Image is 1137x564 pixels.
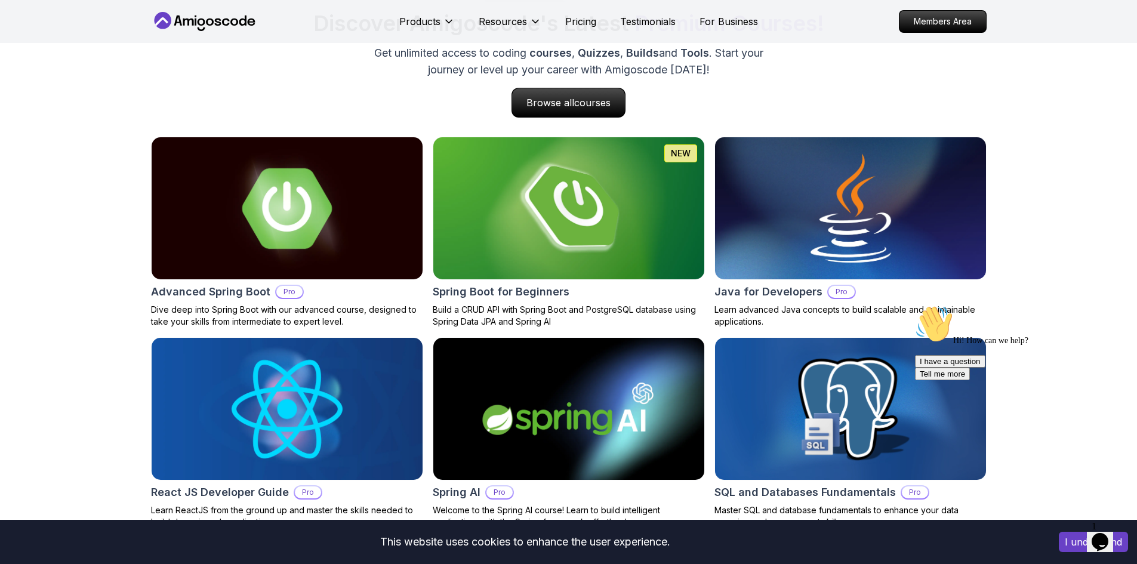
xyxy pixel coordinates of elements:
[714,504,987,528] p: Master SQL and database fundamentals to enhance your data querying and management skills.
[399,14,455,38] button: Products
[9,529,1041,555] div: This website uses cookies to enhance the user experience.
[671,147,691,159] p: NEW
[5,67,60,80] button: Tell me more
[433,137,705,328] a: Spring Boot for Beginners cardNEWSpring Boot for BeginnersBuild a CRUD API with Spring Boot and P...
[899,10,987,33] a: Members Area
[151,137,423,328] a: Advanced Spring Boot cardAdvanced Spring BootProDive deep into Spring Boot with our advanced cour...
[714,283,822,300] h2: Java for Developers
[151,337,423,528] a: React JS Developer Guide cardReact JS Developer GuideProLearn ReactJS from the ground up and mast...
[714,337,987,528] a: SQL and Databases Fundamentals cardSQL and Databases FundamentalsProMaster SQL and database funda...
[512,88,625,118] a: Browse allcourses
[5,5,43,43] img: :wave:
[626,47,659,59] span: Builds
[5,36,118,45] span: Hi! How can we help?
[433,504,705,528] p: Welcome to the Spring AI course! Learn to build intelligent applications with the Spring framewor...
[151,504,423,528] p: Learn ReactJS from the ground up and master the skills needed to build dynamic web applications.
[433,337,705,528] a: Spring AI cardSpring AIProWelcome to the Spring AI course! Learn to build intelligent application...
[910,300,1125,510] iframe: chat widget
[1059,532,1128,552] button: Accept cookies
[512,88,625,117] p: Browse all
[828,286,855,298] p: Pro
[715,137,986,279] img: Java for Developers card
[433,338,704,480] img: Spring AI card
[680,47,709,59] span: Tools
[1087,516,1125,552] iframe: chat widget
[433,137,704,279] img: Spring Boot for Beginners card
[714,484,896,501] h2: SQL and Databases Fundamentals
[700,14,758,29] a: For Business
[152,137,423,279] img: Advanced Spring Boot card
[368,45,769,78] p: Get unlimited access to coding , , and . Start your journey or level up your career with Amigosco...
[5,5,220,80] div: 👋Hi! How can we help?I have a questionTell me more
[899,11,986,32] p: Members Area
[276,286,303,298] p: Pro
[578,47,620,59] span: Quizzes
[5,55,75,67] button: I have a question
[486,486,513,498] p: Pro
[152,338,423,480] img: React JS Developer Guide card
[574,97,611,109] span: courses
[714,304,987,328] p: Learn advanced Java concepts to build scalable and maintainable applications.
[433,484,480,501] h2: Spring AI
[902,486,928,498] p: Pro
[295,486,321,498] p: Pro
[151,283,270,300] h2: Advanced Spring Boot
[151,304,423,328] p: Dive deep into Spring Boot with our advanced course, designed to take your skills from intermedia...
[151,484,289,501] h2: React JS Developer Guide
[708,334,993,483] img: SQL and Databases Fundamentals card
[529,47,572,59] span: courses
[620,14,676,29] a: Testimonials
[479,14,541,38] button: Resources
[433,283,569,300] h2: Spring Boot for Beginners
[433,304,705,328] p: Build a CRUD API with Spring Boot and PostgreSQL database using Spring Data JPA and Spring AI
[479,14,527,29] p: Resources
[714,137,987,328] a: Java for Developers cardJava for DevelopersProLearn advanced Java concepts to build scalable and ...
[399,14,440,29] p: Products
[565,14,596,29] a: Pricing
